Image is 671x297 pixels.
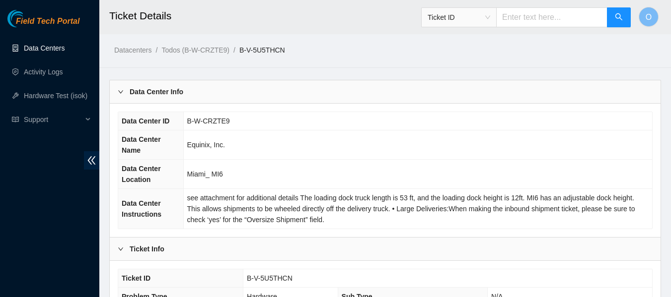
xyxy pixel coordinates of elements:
span: Ticket ID [428,10,490,25]
span: B-W-CRZTE9 [187,117,230,125]
b: Ticket Info [130,243,164,254]
span: B-V-5U5THCN [247,274,293,282]
span: search [615,13,623,22]
span: Ticket ID [122,274,150,282]
span: right [118,89,124,95]
span: / [233,46,235,54]
span: right [118,246,124,252]
input: Enter text here... [496,7,607,27]
a: Data Centers [24,44,65,52]
span: Data Center Instructions [122,199,161,218]
span: Field Tech Portal [16,17,79,26]
a: Akamai TechnologiesField Tech Portal [7,18,79,31]
a: B-V-5U5THCN [239,46,285,54]
button: O [639,7,659,27]
a: Datacenters [114,46,151,54]
a: Activity Logs [24,68,63,76]
div: Data Center Info [110,80,661,103]
a: Hardware Test (isok) [24,92,87,100]
span: Equinix, Inc. [187,141,225,149]
span: Miami_ MI6 [187,170,223,178]
span: Data Center Location [122,165,161,183]
div: Ticket Info [110,238,661,260]
a: Todos (B-W-CRZTE9) [161,46,229,54]
b: Data Center Info [130,86,183,97]
span: Data Center ID [122,117,169,125]
span: / [155,46,157,54]
span: see attachment for additional details The loading dock truck length is 53 ft, and the loading doc... [187,194,635,224]
span: Support [24,110,82,129]
span: double-left [84,151,99,170]
span: Data Center Name [122,135,161,154]
span: read [12,116,19,123]
button: search [607,7,631,27]
img: Akamai Technologies [7,10,50,27]
span: O [646,11,652,23]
